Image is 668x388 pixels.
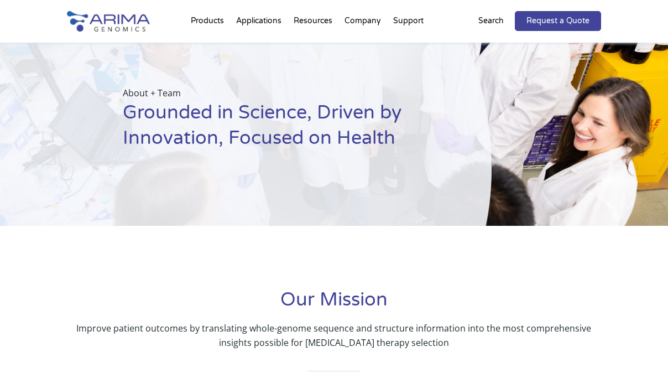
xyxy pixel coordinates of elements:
[67,287,601,321] h1: Our Mission
[67,11,150,32] img: Arima-Genomics-logo
[478,14,504,28] p: Search
[67,321,601,350] p: Improve patient outcomes by translating whole-genome sequence and structure information into the ...
[515,11,601,31] a: Request a Quote
[123,86,436,100] p: About + Team
[123,100,436,159] h1: Grounded in Science, Driven by Innovation, Focused on Health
